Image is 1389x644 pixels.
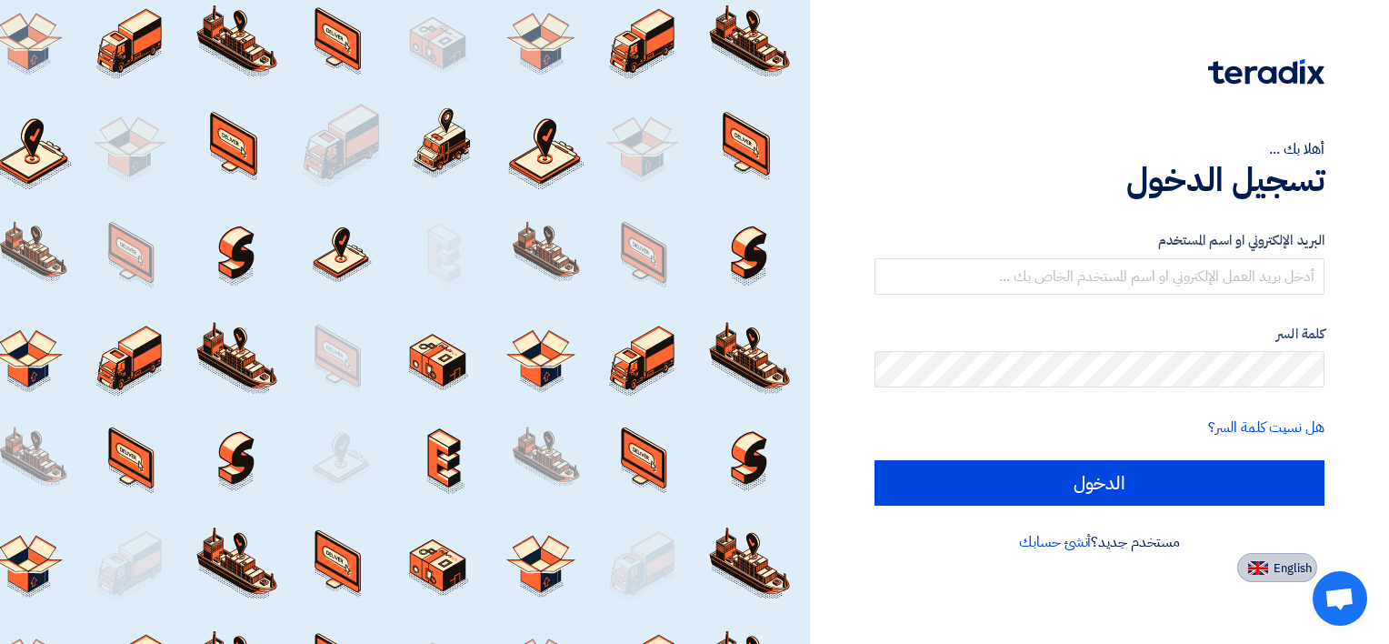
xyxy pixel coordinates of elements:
div: أهلا بك ... [874,138,1324,160]
a: هل نسيت كلمة السر؟ [1208,417,1324,438]
label: كلمة السر [874,324,1324,345]
div: Open chat [1313,571,1367,626]
div: مستخدم جديد؟ [874,531,1324,553]
input: أدخل بريد العمل الإلكتروني او اسم المستخدم الخاص بك ... [874,258,1324,295]
h1: تسجيل الدخول [874,160,1324,200]
img: en-US.png [1248,561,1268,575]
input: الدخول [874,460,1324,506]
label: البريد الإلكتروني او اسم المستخدم [874,230,1324,251]
img: Teradix logo [1208,59,1324,85]
button: English [1237,553,1317,582]
a: أنشئ حسابك [1019,531,1091,553]
span: English [1274,562,1312,575]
